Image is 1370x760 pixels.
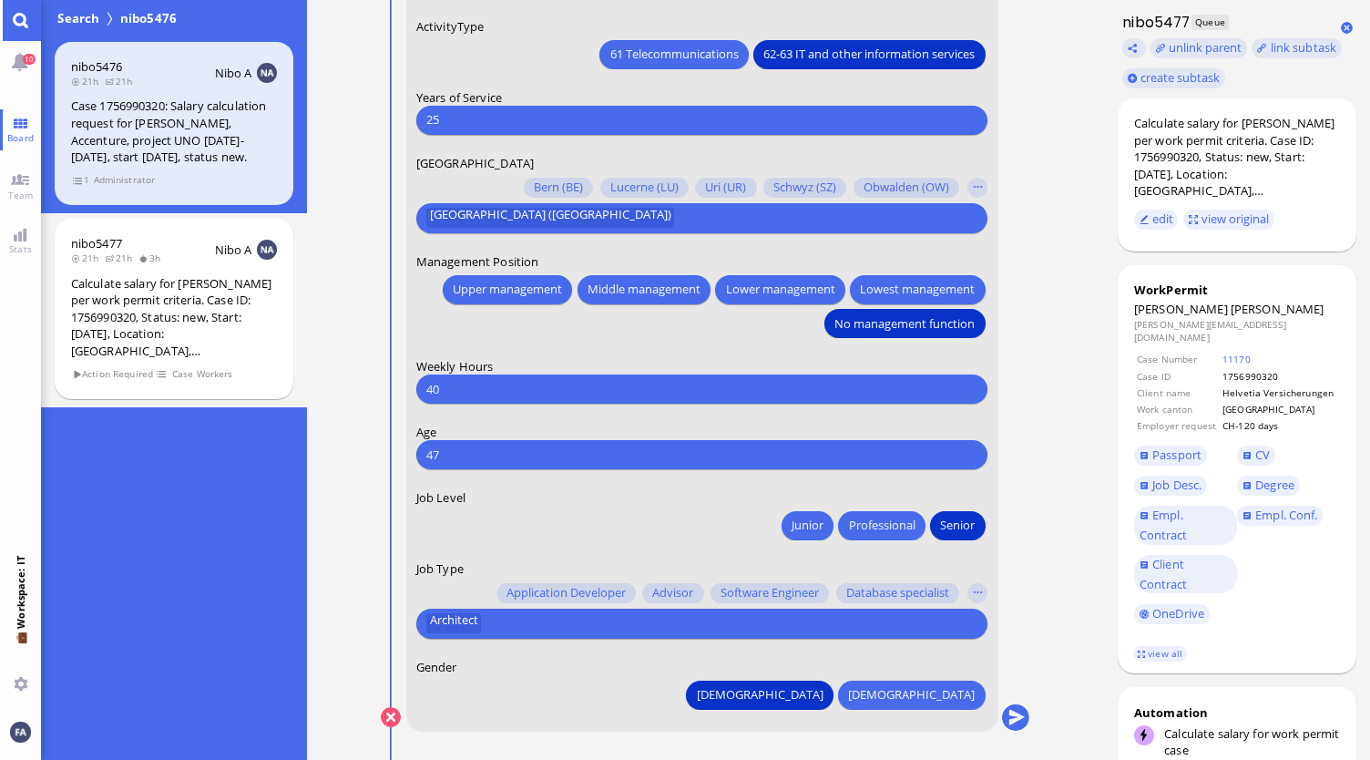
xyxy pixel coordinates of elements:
[849,517,915,536] span: Professional
[105,252,138,264] span: 21h
[1222,385,1338,400] td: Helvetia Versicherungen
[753,40,985,69] button: 62-63 IT and other information services
[861,280,976,299] span: Lowest management
[1134,555,1237,594] a: Client Contract
[443,275,572,304] button: Upper management
[1140,556,1188,592] span: Client Contract
[1136,418,1220,433] td: Employer request
[1134,704,1340,721] div: Automation
[215,65,252,81] span: Nibo A
[1122,38,1146,58] button: Copy ticket nibo5477 link to clipboard
[600,178,689,198] button: Lucerne (LU)
[117,9,180,27] span: nibo5476
[763,178,846,198] button: Schwyz (SZ)
[71,252,105,264] span: 21h
[1191,15,1229,30] span: Queue
[721,587,819,601] span: Software Engineer
[381,707,401,727] button: Cancel
[524,178,593,198] button: Bern (BE)
[257,63,277,83] img: NA
[71,75,105,87] span: 21h
[824,309,985,338] button: No management function
[1152,477,1201,493] span: Job Desc.
[416,155,534,171] span: [GEOGRAPHIC_DATA]
[1164,725,1340,758] div: Calculate salary for work permit case
[1134,446,1207,466] a: Passport
[416,489,465,506] span: Job Level
[687,681,833,710] button: [DEMOGRAPHIC_DATA]
[642,583,703,603] button: Advisor
[426,209,674,229] button: [GEOGRAPHIC_DATA] ([GEOGRAPHIC_DATA])
[416,424,436,440] span: Age
[610,181,679,196] span: Lucerne (LU)
[695,178,756,198] button: Uri (UR)
[14,629,27,670] span: 💼 Workspace: IT
[930,511,985,540] button: Senior
[71,235,122,252] a: nibo5477
[792,517,823,536] span: Junior
[849,685,976,704] span: [DEMOGRAPHIC_DATA]
[1222,369,1338,384] td: 1756990320
[1122,68,1225,88] button: create subtask
[1231,301,1324,317] span: [PERSON_NAME]
[534,181,583,196] span: Bern (BE)
[726,280,835,299] span: Lower management
[1136,385,1220,400] td: Client name
[838,681,985,710] button: [DEMOGRAPHIC_DATA]
[1134,604,1210,624] a: OneDrive
[1237,446,1275,466] a: CV
[72,172,90,188] span: view 1 items
[836,583,959,603] button: Database specialist
[71,58,122,75] a: nibo5476
[23,54,36,65] span: 10
[1136,369,1220,384] td: Case ID
[846,587,949,601] span: Database specialist
[4,189,38,201] span: Team
[1183,210,1274,230] button: view original
[93,172,156,188] span: Administrator
[10,722,30,742] img: You
[697,685,823,704] span: [DEMOGRAPHIC_DATA]
[600,40,749,69] button: 61 Telecommunications
[1133,646,1186,662] a: view all
[416,18,485,35] span: ActivityType
[496,583,636,603] button: Application Developer
[506,587,626,601] span: Application Developer
[1152,447,1201,463] span: Passport
[716,275,845,304] button: Lower management
[1271,39,1337,56] span: link subtask
[1255,507,1317,523] span: Empl. Conf.
[941,517,976,536] span: Senior
[215,241,252,258] span: Nibo A
[257,240,277,260] img: NA
[764,45,976,64] span: 62-63 IT and other information services
[653,587,694,601] span: Advisor
[138,252,167,264] span: 3h
[430,209,671,229] span: [GEOGRAPHIC_DATA] ([GEOGRAPHIC_DATA])
[1150,38,1247,58] button: unlink parent
[610,45,739,64] span: 61 Telecommunications
[55,9,103,27] span: Search
[854,178,959,198] button: Obwalden (OW)
[864,181,949,196] span: Obwalden (OW)
[416,89,502,106] span: Years of Service
[1134,476,1207,496] a: Job Desc.
[416,659,457,675] span: Gender
[1136,352,1220,366] td: Case Number
[3,131,38,144] span: Board
[1252,38,1341,58] task-group-action-menu: link subtask
[588,280,700,299] span: Middle management
[711,583,829,603] button: Software Engineer
[1134,506,1237,545] a: Empl. Contract
[1134,318,1340,344] dd: [PERSON_NAME][EMAIL_ADDRESS][DOMAIN_NAME]
[706,181,747,196] span: Uri (UR)
[1222,353,1251,365] a: 11170
[1222,402,1338,416] td: [GEOGRAPHIC_DATA]
[72,366,154,382] span: Action Required
[782,511,833,540] button: Junior
[1140,507,1188,543] span: Empl. Contract
[1134,210,1179,230] button: edit
[1134,282,1340,298] div: WorkPermit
